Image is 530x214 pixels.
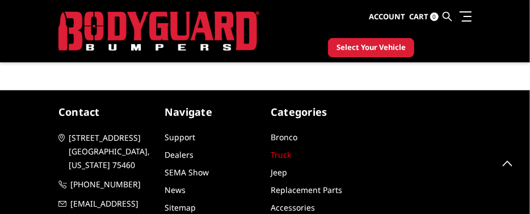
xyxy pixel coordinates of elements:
[165,202,196,213] a: Sitemap
[165,132,195,142] a: Support
[369,11,405,22] span: Account
[70,178,153,191] span: [PHONE_NUMBER]
[409,11,428,22] span: Cart
[271,167,287,178] a: Jeep
[58,11,259,51] img: BODYGUARD BUMPERS
[271,184,342,195] a: Replacement Parts
[271,149,291,160] a: Truck
[58,104,153,120] h5: contact
[165,184,186,195] a: News
[409,2,439,32] a: Cart 0
[430,12,439,21] span: 0
[328,38,414,57] button: Select Your Vehicle
[58,178,153,191] a: [PHONE_NUMBER]
[336,42,406,53] span: Select Your Vehicle
[271,104,365,120] h5: Categories
[496,152,519,174] a: Click to Top
[165,167,209,178] a: SEMA Show
[165,104,259,120] h5: Navigate
[69,131,151,172] span: [STREET_ADDRESS] [GEOGRAPHIC_DATA], [US_STATE] 75460
[271,202,315,213] a: Accessories
[165,149,194,160] a: Dealers
[271,132,297,142] a: Bronco
[369,2,405,32] a: Account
